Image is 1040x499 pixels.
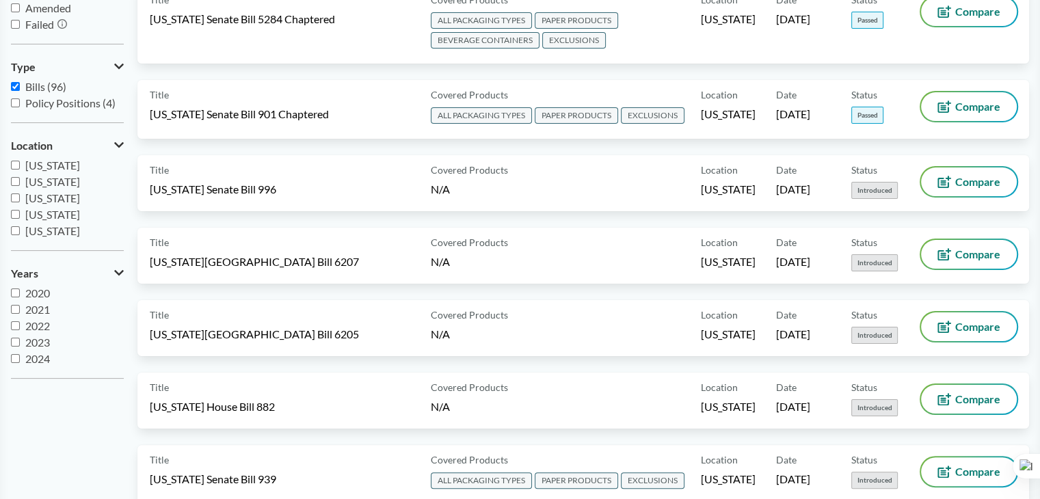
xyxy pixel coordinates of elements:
span: [US_STATE] [25,208,80,221]
span: Compare [955,249,1000,260]
input: Policy Positions (4) [11,98,20,107]
span: Covered Products [431,453,508,467]
span: [DATE] [776,472,810,487]
span: 2021 [25,303,50,316]
input: [US_STATE] [11,177,20,186]
span: [US_STATE][GEOGRAPHIC_DATA] Bill 6205 [150,327,359,342]
span: Compare [955,321,1000,332]
span: Years [11,267,38,280]
span: [DATE] [776,399,810,414]
span: [US_STATE] [25,224,80,237]
span: Covered Products [431,235,508,249]
button: Type [11,55,124,79]
span: [DATE] [776,107,810,122]
span: Covered Products [431,308,508,322]
input: [US_STATE] [11,226,20,235]
input: 2020 [11,288,20,297]
span: N/A [431,255,450,268]
span: [DATE] [776,12,810,27]
span: Date [776,453,797,467]
span: [US_STATE] [701,254,756,269]
span: N/A [431,400,450,413]
span: Covered Products [431,380,508,394]
span: PAPER PRODUCTS [535,12,618,29]
span: EXCLUSIONS [542,32,606,49]
span: Location [701,87,738,102]
span: Failed [25,18,54,31]
span: [US_STATE] [701,327,756,342]
span: Status [851,453,877,467]
span: [US_STATE] [25,159,80,172]
span: [US_STATE] [701,472,756,487]
input: 2024 [11,354,20,363]
input: 2023 [11,338,20,347]
span: ALL PACKAGING TYPES [431,472,532,489]
span: Covered Products [431,163,508,177]
span: Passed [851,12,883,29]
span: 2020 [25,286,50,299]
button: Compare [921,92,1017,121]
span: N/A [431,327,450,340]
span: [DATE] [776,327,810,342]
span: 2023 [25,336,50,349]
span: Location [701,163,738,177]
input: Bills (96) [11,82,20,91]
input: Amended [11,3,20,12]
span: [US_STATE] [701,399,756,414]
span: Compare [955,101,1000,112]
span: [US_STATE] [701,12,756,27]
span: Introduced [851,254,898,271]
span: Type [11,61,36,73]
span: Title [150,87,169,102]
span: ALL PACKAGING TYPES [431,107,532,124]
span: Covered Products [431,87,508,102]
span: 2022 [25,319,50,332]
span: Introduced [851,399,898,416]
span: BEVERAGE CONTAINERS [431,32,539,49]
span: Date [776,308,797,322]
button: Compare [921,240,1017,269]
span: Bills (96) [25,80,66,93]
button: Years [11,262,124,285]
span: Date [776,380,797,394]
span: Status [851,380,877,394]
span: Title [150,380,169,394]
span: Location [701,235,738,249]
span: Location [11,139,53,152]
span: Status [851,235,877,249]
span: [US_STATE] [25,191,80,204]
input: [US_STATE] [11,210,20,219]
span: Passed [851,107,883,124]
input: 2021 [11,305,20,314]
span: [US_STATE] [25,175,80,188]
span: Status [851,87,877,102]
button: Location [11,134,124,157]
span: ALL PACKAGING TYPES [431,12,532,29]
input: 2022 [11,321,20,330]
span: Date [776,163,797,177]
span: [US_STATE] [701,182,756,197]
span: Status [851,308,877,322]
span: Location [701,380,738,394]
span: Introduced [851,182,898,199]
span: Location [701,453,738,467]
button: Compare [921,457,1017,486]
span: [US_STATE] Senate Bill 5284 Chaptered [150,12,335,27]
button: Compare [921,167,1017,196]
span: Date [776,87,797,102]
span: Location [701,308,738,322]
span: Compare [955,176,1000,187]
input: Failed [11,20,20,29]
span: Amended [25,1,71,14]
span: 2024 [25,352,50,365]
span: PAPER PRODUCTS [535,107,618,124]
span: Title [150,235,169,249]
span: [US_STATE][GEOGRAPHIC_DATA] Bill 6207 [150,254,359,269]
span: [US_STATE] Senate Bill 901 Chaptered [150,107,329,122]
span: Introduced [851,327,898,344]
input: [US_STATE] [11,193,20,202]
span: EXCLUSIONS [621,107,684,124]
span: Title [150,308,169,322]
span: Introduced [851,472,898,489]
span: Date [776,235,797,249]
